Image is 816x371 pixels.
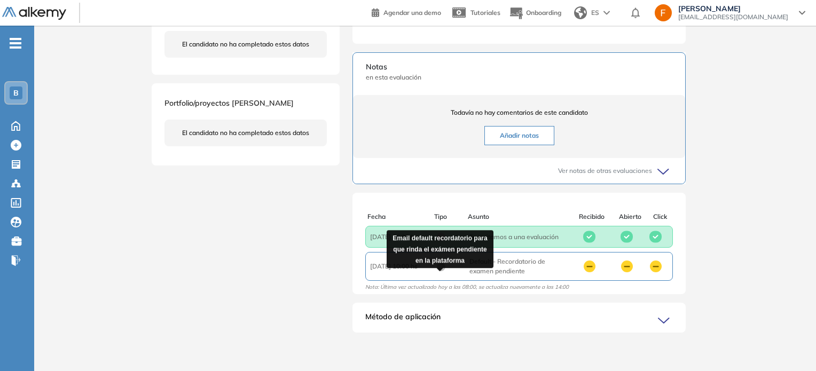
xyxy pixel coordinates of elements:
iframe: Chat Widget [624,248,816,371]
img: Logo [2,7,66,20]
span: Nota: Última vez actualizado hoy a las 08:00, se actualiza nuevamente a las 14:00 [365,283,569,295]
span: Todavía no hay comentarios de este candidato [366,108,672,117]
span: Email default recordatorio para que rinda el exámen pendiente en la plataforma [393,234,487,264]
span: [DATE] 10:00 hs [370,262,436,271]
span: B [13,89,19,97]
div: Fecha [367,212,434,222]
div: Recibido [570,212,613,222]
span: en esta evaluación [366,73,672,82]
span: Te invitamos a una evaluación [469,232,569,242]
div: Tipo [434,212,468,222]
span: Ver notas de otras evaluaciones [558,166,652,176]
div: Asunto [468,212,568,222]
span: Notas [366,61,672,73]
a: Agendar una demo [372,5,441,18]
span: Método de aplicación [365,311,441,328]
span: Default - Recordatorio de examen pendiente [469,257,569,276]
span: ES [591,8,599,18]
span: [PERSON_NAME] [678,4,788,13]
div: Abierto [613,212,647,222]
img: arrow [603,11,610,15]
span: Onboarding [526,9,561,17]
div: Widget de chat [624,248,816,371]
button: Añadir notas [484,126,554,145]
span: [EMAIL_ADDRESS][DOMAIN_NAME] [678,13,788,21]
span: Portfolio/proyectos [PERSON_NAME] [164,98,294,108]
img: world [574,6,587,19]
div: Click [647,212,673,222]
button: Onboarding [509,2,561,25]
i: - [10,42,21,44]
span: Agendar una demo [383,9,441,17]
span: [DATE] 16:00 hs [370,232,436,242]
span: El candidato no ha completado estos datos [182,40,309,49]
span: El candidato no ha completado estos datos [182,128,309,138]
span: Tutoriales [470,9,500,17]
